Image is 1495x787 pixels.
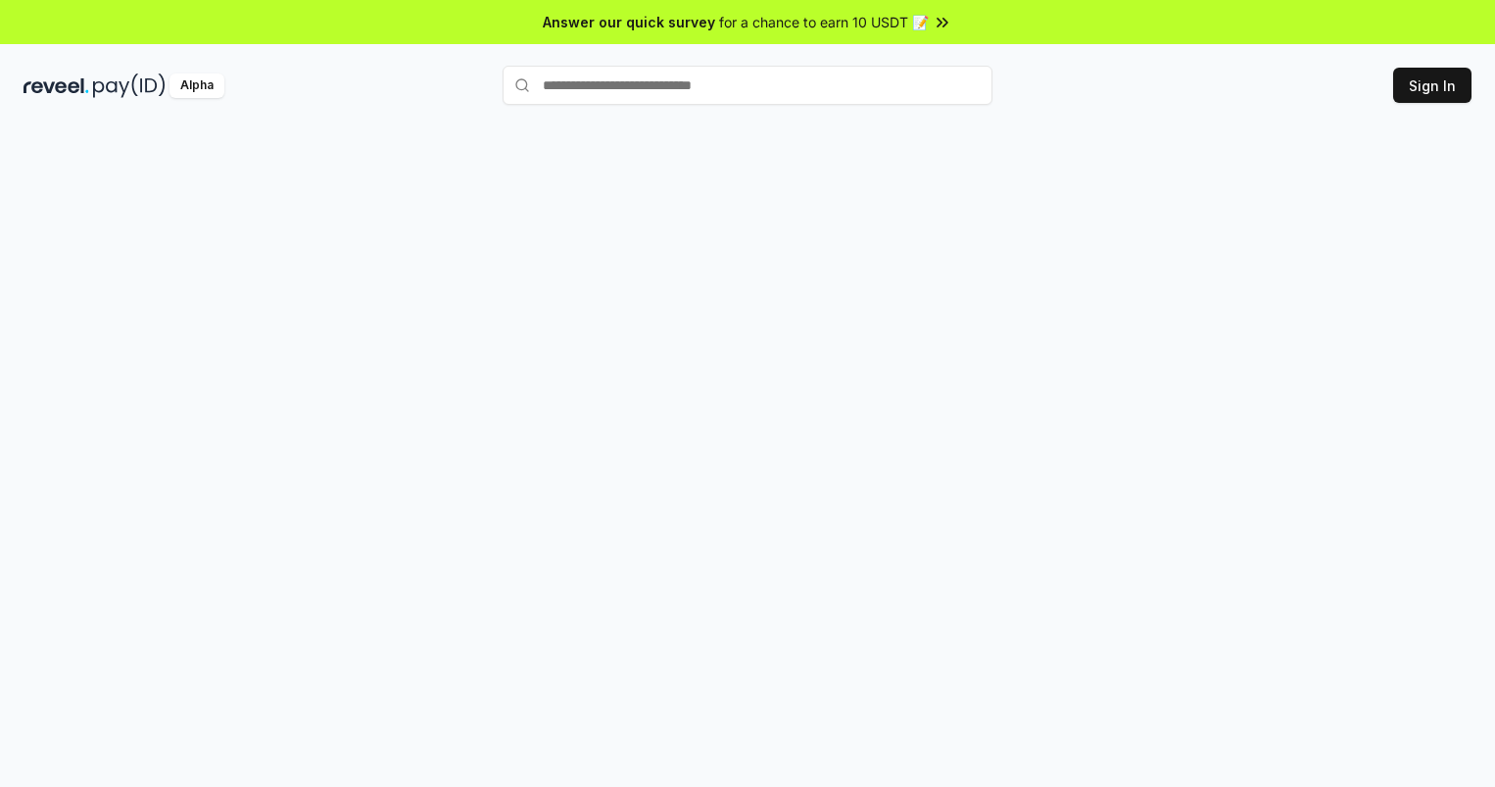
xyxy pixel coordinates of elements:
button: Sign In [1393,68,1471,103]
img: reveel_dark [24,74,89,98]
div: Alpha [169,74,224,98]
img: pay_id [93,74,166,98]
span: for a chance to earn 10 USDT 📝 [719,12,929,32]
span: Answer our quick survey [543,12,715,32]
